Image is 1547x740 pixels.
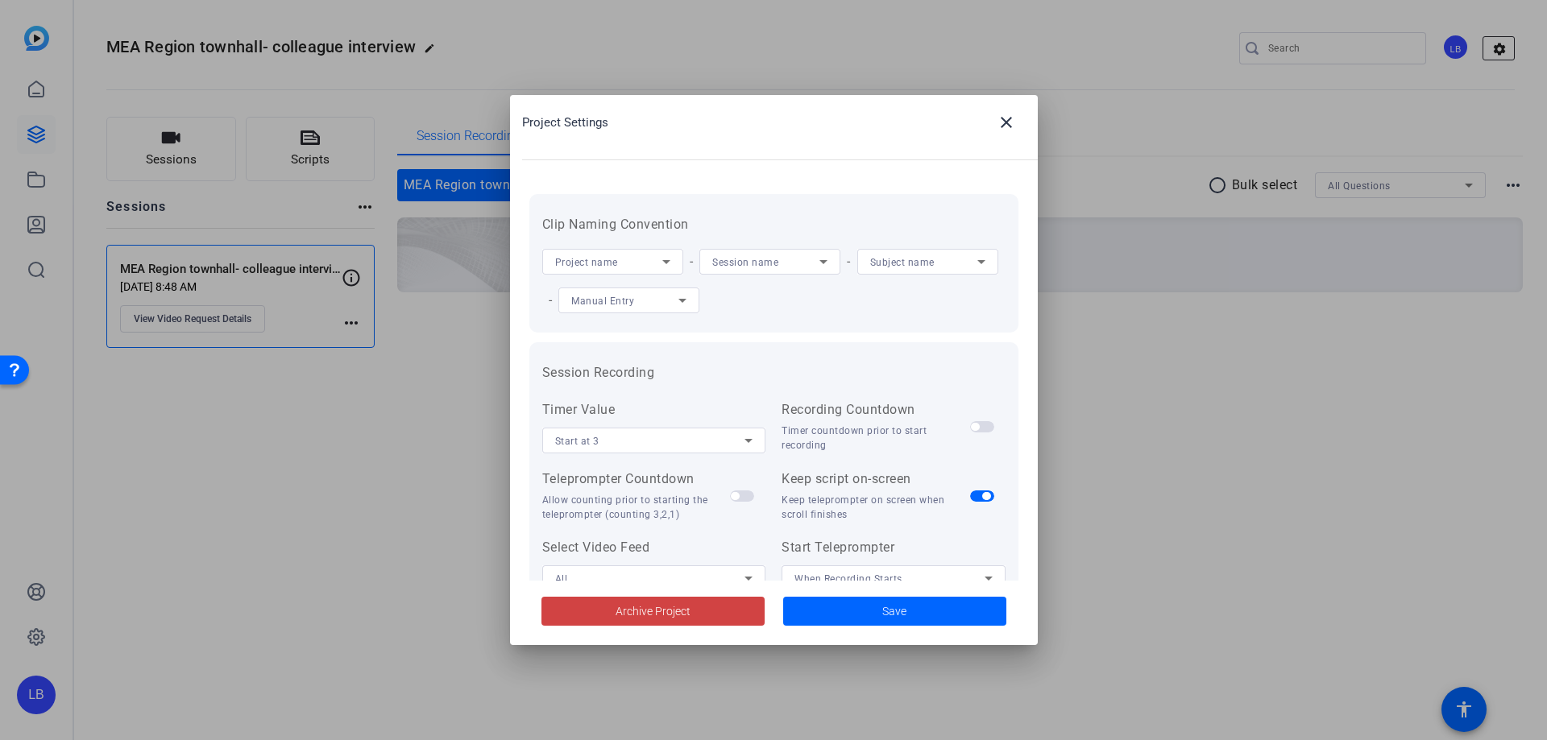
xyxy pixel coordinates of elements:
div: Select Video Feed [542,538,766,557]
span: Subject name [870,257,935,268]
span: Manual Entry [571,296,634,307]
span: When Recording Starts [794,573,902,585]
div: Timer Value [542,400,766,420]
span: Session name [712,257,778,268]
span: - [542,292,559,308]
div: Timer countdown prior to start recording [782,424,970,453]
span: Save [882,603,906,620]
span: - [683,254,700,269]
span: Archive Project [616,603,691,620]
mat-icon: close [997,113,1016,132]
div: Start Teleprompter [782,538,1006,557]
div: Teleprompter Countdown [542,469,731,489]
div: Recording Countdown [782,400,970,420]
button: Save [783,597,1006,626]
h3: Clip Naming Convention [542,215,1006,234]
div: Project Settings [522,103,1038,142]
span: All [555,573,568,585]
span: - [840,254,857,269]
span: Project name [555,257,618,268]
div: Keep script on-screen [782,469,970,489]
span: Start at 3 [555,436,599,447]
button: Archive Project [541,597,765,626]
div: Allow counting prior to starting the teleprompter (counting 3,2,1) [542,493,731,522]
h3: Session Recording [542,363,1006,382]
div: Keep teleprompter on screen when scroll finishes [782,493,970,522]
